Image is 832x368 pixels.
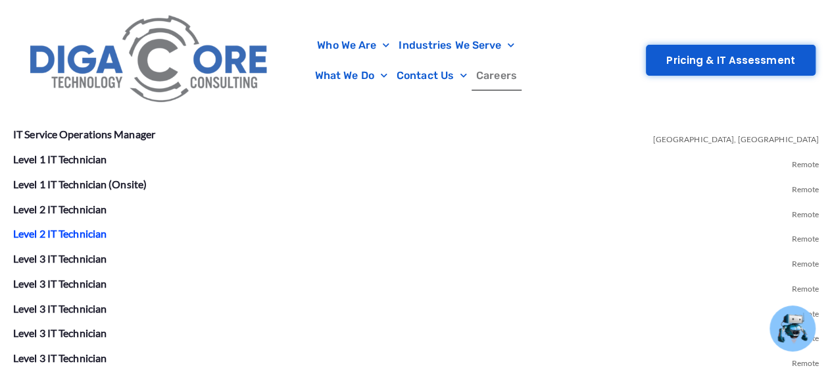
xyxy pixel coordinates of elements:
[312,30,394,61] a: Who We Are
[791,299,819,324] span: Remote
[652,124,819,149] span: [GEOGRAPHIC_DATA], [GEOGRAPHIC_DATA]
[392,61,472,91] a: Contact Us
[23,7,276,114] img: Digacore Logo
[791,274,819,299] span: Remote
[791,249,819,274] span: Remote
[791,224,819,249] span: Remote
[394,30,519,61] a: Industries We Serve
[13,203,107,215] a: Level 2 IT Technician
[13,352,107,364] a: Level 3 IT Technician
[13,153,107,165] a: Level 1 IT Technician
[310,61,392,91] a: What We Do
[13,227,107,240] a: Level 2 IT Technician
[13,277,107,290] a: Level 3 IT Technician
[13,252,107,265] a: Level 3 IT Technician
[13,327,107,339] a: Level 3 IT Technician
[791,199,819,224] span: Remote
[13,302,107,315] a: Level 3 IT Technician
[13,178,147,190] a: Level 1 IT Technician (Onsite)
[791,149,819,174] span: Remote
[791,174,819,199] span: Remote
[13,128,155,140] a: IT Service Operations Manager
[472,61,522,91] a: Careers
[666,55,795,65] span: Pricing & IT Assessment
[283,30,549,91] nav: Menu
[646,45,815,76] a: Pricing & IT Assessment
